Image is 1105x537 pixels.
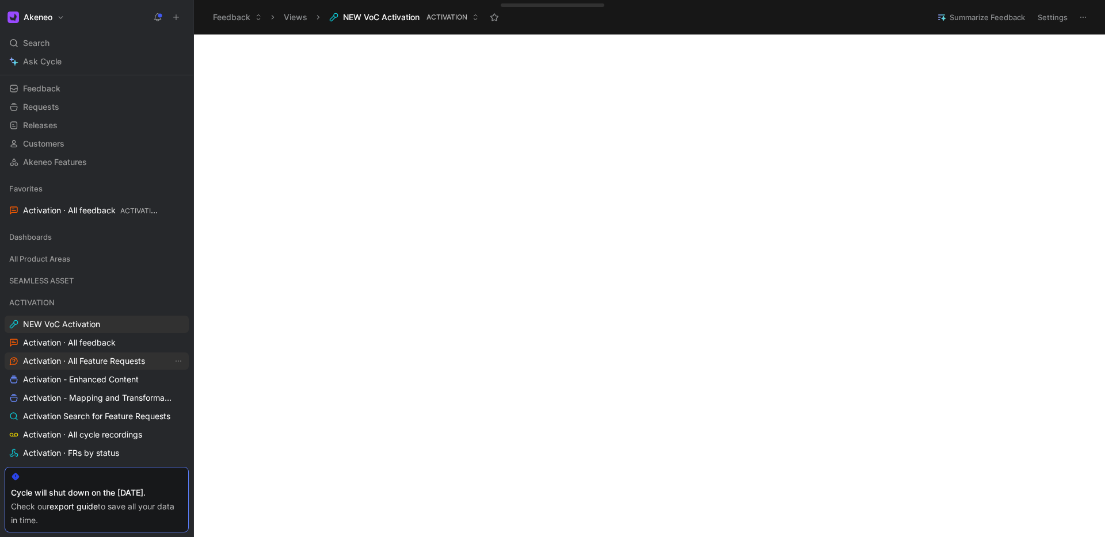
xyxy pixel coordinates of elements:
a: Activation - Mapping and Transformation [5,389,189,406]
a: Customers [5,135,189,152]
div: ACTIVATIONNEW VoC ActivationActivation · All feedbackActivation · All Feature RequestsView action... [5,294,189,480]
a: Activation · All feedbackACTIVATION [5,202,189,219]
a: Activation · All Feature RequestsView actions [5,352,189,370]
span: All Product Areas [9,253,70,264]
a: Ask Cycle [5,53,189,70]
a: Releases [5,117,189,134]
a: Activation · All feedback [5,334,189,351]
div: Favorites [5,180,189,197]
span: Akeneo Features [23,156,87,168]
button: Settings [1032,9,1073,25]
div: All Product Areas [5,250,189,267]
div: Dashboards [5,228,189,249]
span: Activation · All feedback [23,205,159,217]
span: Activation - Mapping and Transformation [23,392,173,404]
a: export guide [49,501,98,511]
a: Activation · All cycle recordings [5,426,189,443]
span: ACTIVATION [9,297,55,308]
span: Activation · All Feature Requests [23,355,145,367]
a: Activation - Enhanced Content [5,371,189,388]
span: Feedback [23,83,60,94]
span: Ask Cycle [23,55,62,68]
a: Requests [5,98,189,116]
span: Activation · FRs by status [23,447,119,459]
span: Dashboards [9,231,52,243]
span: Activation · All cycle recordings [23,429,142,440]
button: Feedback [208,9,267,26]
span: Customers [23,138,64,149]
span: ACTIVATION [426,11,467,23]
div: Check our to save all your data in time. [11,500,182,527]
span: Activation - Enhanced Content [23,374,139,385]
a: NEW VoC Activation [5,316,189,333]
span: Favorites [9,183,43,194]
div: SEAMLESS ASSET [5,272,189,289]
a: Activation · UR by project [5,463,189,480]
span: Activation · All feedback [23,337,116,348]
a: Activation Search for Feature Requests [5,408,189,425]
span: Activation Search for Feature Requests [23,411,170,422]
button: Summarize Feedback [932,9,1030,25]
div: All Product Areas [5,250,189,271]
img: Akeneo [7,11,19,23]
a: Activation · FRs by status [5,444,189,462]
span: NEW VoC Activation [23,319,100,330]
h1: Akeneo [24,12,52,22]
span: Activation · UR by project [23,466,120,477]
span: Releases [23,120,58,131]
div: Search [5,34,189,52]
div: ACTIVATION [5,294,189,311]
button: AkeneoAkeneo [5,9,67,25]
button: NEW VoC ActivationACTIVATION [324,9,484,26]
button: Views [279,9,313,26]
a: Akeneo Features [5,154,189,171]
div: Dashboards [5,228,189,246]
span: ACTIVATION [120,206,161,215]
div: Cycle will shut down on the [DATE]. [11,486,182,500]
button: View actions [173,355,184,367]
span: Requests [23,101,59,113]
a: Feedback [5,80,189,97]
span: NEW VoC Activation [343,11,420,23]
div: SEAMLESS ASSET [5,272,189,293]
span: SEAMLESS ASSET [9,275,74,286]
span: Search [23,36,49,50]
